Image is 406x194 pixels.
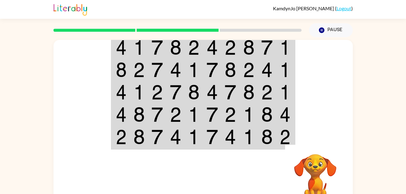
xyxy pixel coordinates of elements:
img: 1 [188,62,200,77]
img: 1 [280,62,291,77]
img: 7 [225,85,236,100]
a: Logout [336,5,351,11]
img: 4 [116,107,127,122]
img: 2 [151,85,163,100]
img: 2 [116,129,127,144]
img: 8 [170,40,181,55]
img: 4 [206,85,218,100]
img: 7 [151,129,163,144]
img: 2 [261,85,273,100]
img: 8 [188,85,200,100]
img: 2 [243,62,255,77]
img: 2 [133,62,145,77]
img: 1 [280,40,291,55]
img: 1 [243,107,255,122]
img: 8 [225,62,236,77]
img: 8 [261,107,273,122]
img: Literably [54,2,87,16]
img: 1 [188,129,200,144]
img: 4 [225,129,236,144]
img: 4 [170,62,181,77]
img: 7 [206,129,218,144]
img: 7 [151,40,163,55]
img: 7 [151,107,163,122]
img: 8 [133,129,145,144]
div: ( ) [273,5,353,11]
img: 1 [243,129,255,144]
img: 2 [280,129,291,144]
img: 7 [206,62,218,77]
img: 4 [116,40,127,55]
img: 8 [261,129,273,144]
img: 1 [280,85,291,100]
img: 7 [151,62,163,77]
img: 2 [225,40,236,55]
img: 4 [170,129,181,144]
img: 8 [116,62,127,77]
img: 4 [206,40,218,55]
img: 4 [280,107,291,122]
img: 4 [116,85,127,100]
img: 4 [261,62,273,77]
img: 2 [225,107,236,122]
img: 8 [243,40,255,55]
button: Pause [309,23,353,37]
img: 1 [188,107,200,122]
img: 1 [133,40,145,55]
img: 7 [170,85,181,100]
img: 2 [188,40,200,55]
img: 1 [133,85,145,100]
img: 8 [133,107,145,122]
span: KamdynJo [PERSON_NAME] [273,5,335,11]
img: 7 [261,40,273,55]
img: 8 [243,85,255,100]
img: 2 [170,107,181,122]
img: 7 [206,107,218,122]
